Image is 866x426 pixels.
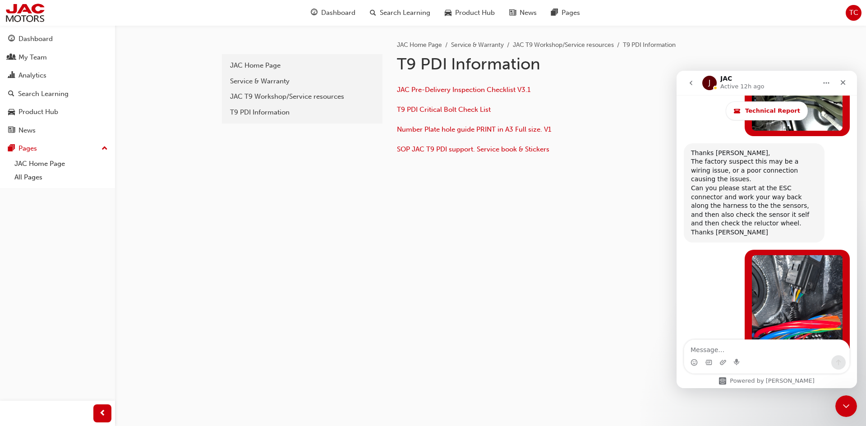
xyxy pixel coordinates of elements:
[8,72,15,80] span: chart-icon
[445,7,451,18] span: car-icon
[451,41,504,49] a: Service & Warranty
[230,60,374,71] div: JAC Home Page
[4,104,111,120] a: Product Hub
[380,8,430,18] span: Search Learning
[230,76,374,87] div: Service & Warranty
[509,7,516,18] span: news-icon
[397,125,551,133] a: Number Plate hole guide PRINT in A3 Full size. V1
[544,4,587,22] a: pages-iconPages
[4,31,111,47] a: Dashboard
[99,408,106,419] span: prev-icon
[4,86,111,102] a: Search Learning
[520,8,537,18] span: News
[226,89,379,105] a: JAC T9 Workshop/Service resources
[397,41,442,49] a: JAC Home Page
[397,105,491,114] a: T9 PDI Critical Bolt Check List
[8,145,15,153] span: pages-icon
[226,58,379,73] a: JAC Home Page
[8,108,15,116] span: car-icon
[230,107,374,118] div: T9 PDI Information
[18,143,37,154] div: Pages
[230,92,374,102] div: JAC T9 Workshop/Service resources
[18,52,47,63] div: My Team
[397,86,530,94] a: JAC Pre-Delivery Inspection Checklist V3.1
[8,90,14,98] span: search-icon
[835,395,857,417] iframe: Intercom live chat
[8,35,15,43] span: guage-icon
[18,125,36,136] div: News
[311,7,318,18] span: guage-icon
[18,89,69,99] div: Search Learning
[846,5,861,21] button: TC
[397,145,549,153] a: SOP JAC T9 PDI support. Service book & Stickers
[101,143,108,155] span: up-icon
[4,140,111,157] button: Pages
[8,127,15,135] span: news-icon
[226,105,379,120] a: T9 PDI Information
[623,40,676,50] li: T9 PDI Information
[18,70,46,81] div: Analytics
[18,107,58,117] div: Product Hub
[370,7,376,18] span: search-icon
[11,157,111,171] a: JAC Home Page
[551,7,558,18] span: pages-icon
[4,67,111,84] a: Analytics
[677,71,857,388] iframe: Intercom live chat
[363,4,438,22] a: search-iconSearch Learning
[4,49,111,66] a: My Team
[11,170,111,184] a: All Pages
[849,8,858,18] span: TC
[4,29,111,140] button: DashboardMy TeamAnalyticsSearch LearningProduct HubNews
[304,4,363,22] a: guage-iconDashboard
[513,41,614,49] a: JAC T9 Workshop/Service resources
[8,54,15,62] span: people-icon
[4,122,111,139] a: News
[18,34,53,44] div: Dashboard
[438,4,502,22] a: car-iconProduct Hub
[226,73,379,89] a: Service & Warranty
[502,4,544,22] a: news-iconNews
[562,8,580,18] span: Pages
[455,8,495,18] span: Product Hub
[321,8,355,18] span: Dashboard
[5,3,46,23] img: jac-portal
[397,54,693,74] h1: T9 PDI Information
